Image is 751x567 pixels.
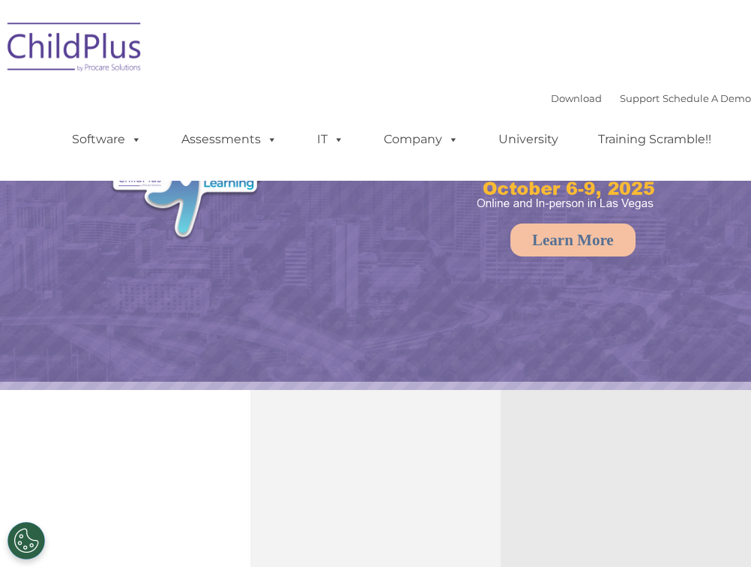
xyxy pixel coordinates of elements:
[510,223,636,256] a: Learn More
[166,124,292,154] a: Assessments
[7,522,45,559] button: Cookies Settings
[483,124,573,154] a: University
[551,92,751,104] font: |
[663,92,751,104] a: Schedule A Demo
[57,124,157,154] a: Software
[369,124,474,154] a: Company
[620,92,660,104] a: Support
[551,92,602,104] a: Download
[583,124,726,154] a: Training Scramble!!
[302,124,359,154] a: IT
